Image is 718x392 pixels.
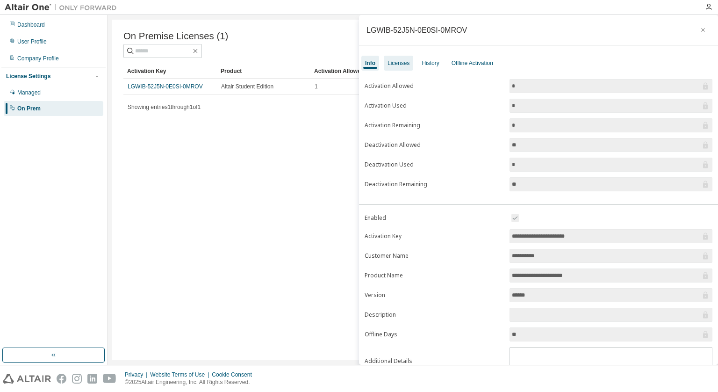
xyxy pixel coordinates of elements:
div: Offline Activation [452,59,493,67]
div: LGWIB-52J5N-0E0SI-0MROV [366,26,467,34]
img: linkedin.svg [87,374,97,384]
label: Deactivation Allowed [365,141,504,149]
img: altair_logo.svg [3,374,51,384]
label: Activation Allowed [365,82,504,90]
div: Website Terms of Use [150,371,212,378]
label: Customer Name [365,252,504,260]
img: youtube.svg [103,374,116,384]
div: Licenses [388,59,409,67]
div: Info [365,59,375,67]
div: Privacy [125,371,150,378]
div: License Settings [6,73,50,80]
div: Cookie Consent [212,371,257,378]
label: Product Name [365,272,504,279]
img: instagram.svg [72,374,82,384]
div: Dashboard [17,21,45,29]
label: Enabled [365,214,504,222]
img: Altair One [5,3,122,12]
span: Altair Student Edition [221,83,273,90]
label: Deactivation Used [365,161,504,168]
p: © 2025 Altair Engineering, Inc. All Rights Reserved. [125,378,258,386]
div: Activation Key [127,64,213,79]
label: Description [365,311,504,319]
div: Company Profile [17,55,59,62]
span: On Premise Licenses (1) [123,31,228,42]
a: LGWIB-52J5N-0E0SI-0MROV [128,83,203,90]
div: User Profile [17,38,47,45]
label: Activation Remaining [365,122,504,129]
div: History [422,59,439,67]
img: facebook.svg [57,374,66,384]
div: Activation Allowed [314,64,400,79]
div: Product [221,64,307,79]
div: Managed [17,89,41,96]
label: Version [365,291,504,299]
label: Additional Details [365,357,504,365]
span: Showing entries 1 through 1 of 1 [128,104,201,110]
label: Offline Days [365,331,504,338]
label: Activation Used [365,102,504,109]
label: Activation Key [365,232,504,240]
div: On Prem [17,105,41,112]
span: 1 [315,83,318,90]
label: Deactivation Remaining [365,181,504,188]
